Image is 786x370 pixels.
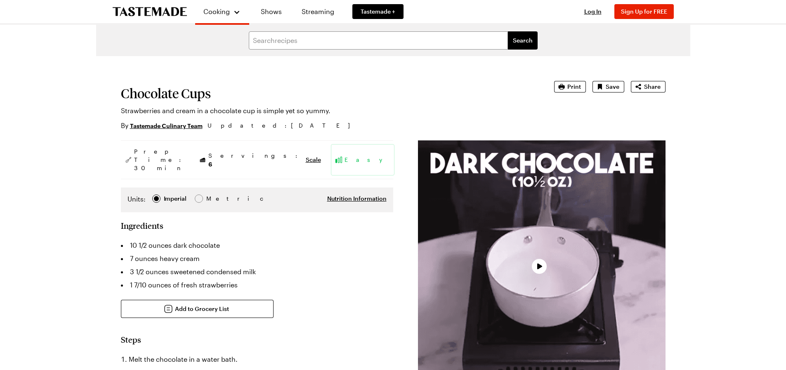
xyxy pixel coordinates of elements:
div: Imperial Metric [127,194,224,206]
span: Share [644,83,661,91]
button: Play Video [532,259,547,274]
button: Log In [576,7,609,16]
button: Scale [306,156,321,164]
span: Updated : [DATE] [208,121,358,130]
span: Easy [345,156,391,164]
button: filters [508,31,538,50]
p: Strawberries and cream in a chocolate cup is simple yet so yummy. [121,106,531,116]
a: To Tastemade Home Page [113,7,187,17]
button: Cooking [203,3,241,20]
div: Imperial [164,194,186,203]
h2: Ingredients [121,221,163,230]
button: Save recipe [592,81,624,92]
span: Cooking [203,7,230,15]
a: Tastemade + [352,4,404,19]
span: Imperial [164,194,187,203]
li: 1 7/10 ounces of fresh strawberries [121,278,393,292]
span: Metric [206,194,224,203]
button: Print [554,81,586,92]
a: Tastemade Culinary Team [130,121,203,130]
span: Prep Time: 30 min [134,147,185,172]
span: Tastemade + [361,7,395,16]
span: Add to Grocery List [175,305,229,313]
li: Melt the chocolate in a water bath. [121,353,393,366]
span: Save [606,83,619,91]
p: By [121,121,203,130]
button: Add to Grocery List [121,300,274,318]
h2: Steps [121,334,393,344]
span: 6 [208,160,212,168]
button: Nutrition Information [327,194,387,203]
button: Sign Up for FREE [614,4,674,19]
h1: Chocolate Cups [121,86,531,101]
span: Log In [584,8,602,15]
span: Search [513,36,533,45]
span: Sign Up for FREE [621,8,667,15]
li: 7 ounces heavy cream [121,252,393,265]
span: Print [567,83,581,91]
label: Units: [127,194,146,204]
span: Servings: [208,152,302,168]
li: 3 1/2 ounces sweetened condensed milk [121,265,393,278]
li: 10 1/2 ounces dark chocolate [121,239,393,252]
button: Share [631,81,666,92]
